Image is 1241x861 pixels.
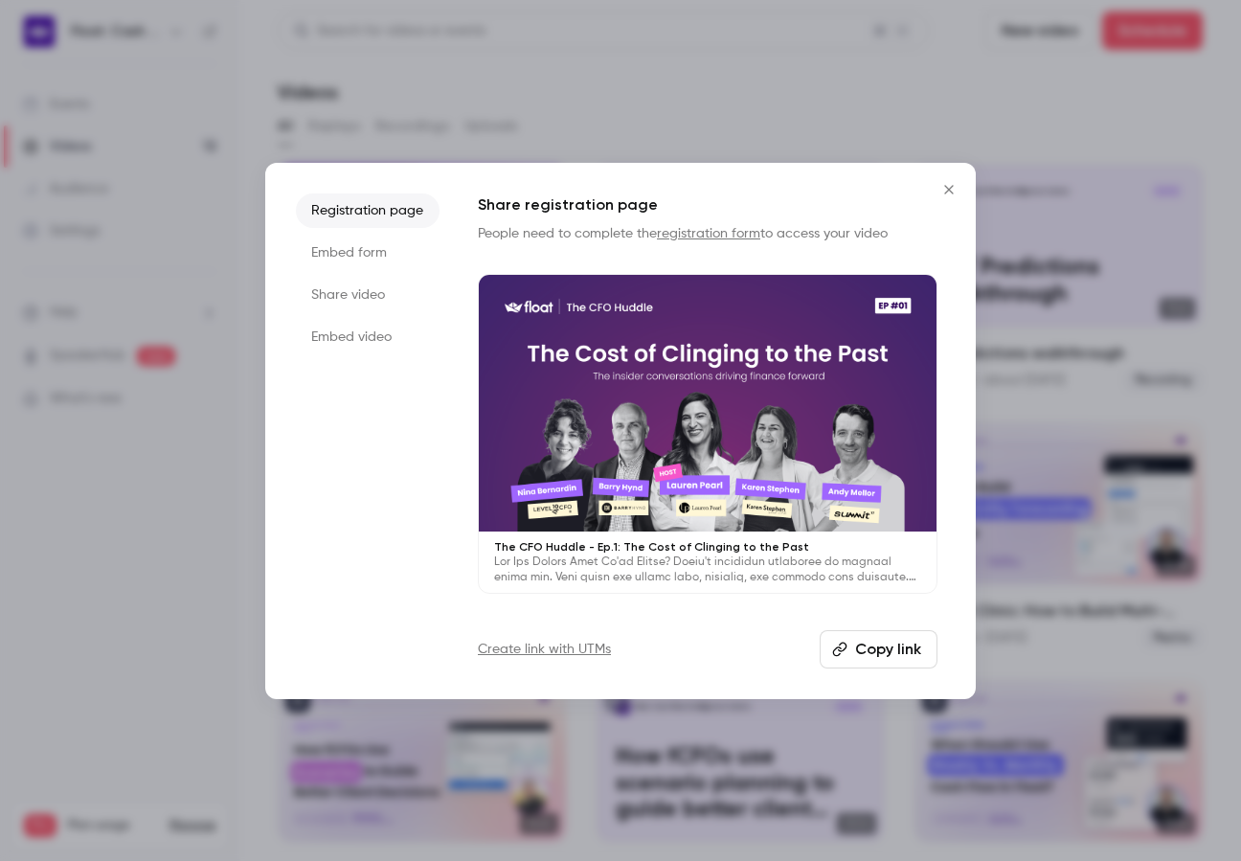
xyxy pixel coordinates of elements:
[494,539,921,555] p: The CFO Huddle - Ep.1: The Cost of Clinging to the Past
[478,224,937,243] p: People need to complete the to access your video
[296,193,440,228] li: Registration page
[296,278,440,312] li: Share video
[478,193,937,216] h1: Share registration page
[657,227,760,240] a: registration form
[478,640,611,659] a: Create link with UTMs
[494,555,921,585] p: Lor Ips Dolors Amet Co'ad Elitse? Doeiu't incididun utlaboree do magnaal enima min. Veni quisn ex...
[820,630,937,668] button: Copy link
[296,236,440,270] li: Embed form
[930,170,968,209] button: Close
[478,274,937,595] a: The CFO Huddle - Ep.1: The Cost of Clinging to the PastLor Ips Dolors Amet Co'ad Elitse? Doeiu't ...
[296,320,440,354] li: Embed video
